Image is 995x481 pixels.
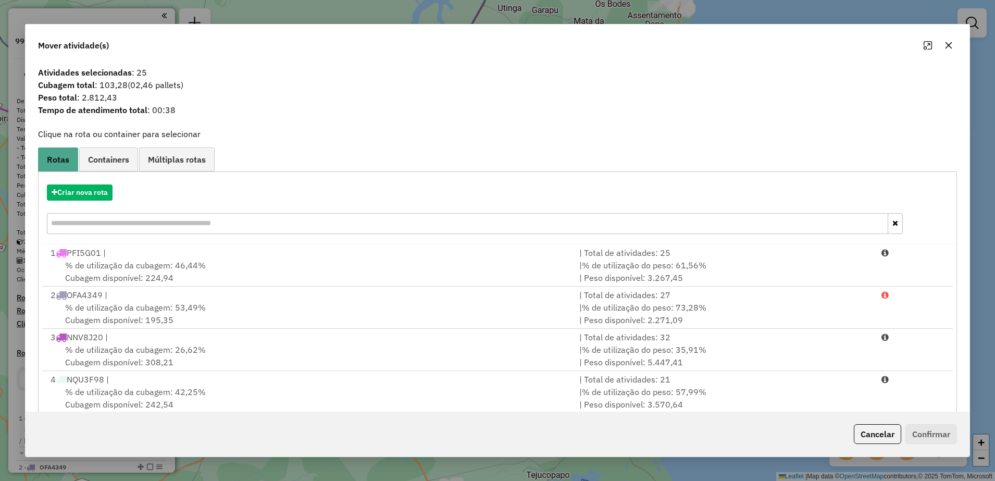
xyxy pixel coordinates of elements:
[573,373,875,386] div: | Total de atividades: 21
[44,343,573,368] div: Cubagem disponível: 308,21
[44,373,573,386] div: 4 NQU3F98 |
[65,302,206,313] span: % de utilização da cubagem: 53,49%
[573,301,875,326] div: | | Peso disponível: 2.271,09
[38,39,109,52] span: Mover atividade(s)
[582,344,706,355] span: % de utilização do peso: 35,91%
[38,80,95,90] strong: Cubagem total
[582,302,706,313] span: % de utilização do peso: 73,28%
[573,259,875,284] div: | | Peso disponível: 3.267,45
[573,246,875,259] div: | Total de atividades: 25
[44,246,573,259] div: 1 PFI5G01 |
[881,249,889,257] i: Porcentagens após mover as atividades: Cubagem: 71,03% Peso: 94,65%
[47,184,113,201] button: Criar nova rota
[128,80,183,90] span: (02,46 pallets)
[38,105,147,115] strong: Tempo de atendimento total
[65,344,206,355] span: % de utilização da cubagem: 26,62%
[582,260,706,270] span: % de utilização do peso: 61,56%
[854,424,901,444] button: Cancelar
[881,375,889,384] i: Porcentagens após mover as atividades: Cubagem: 66,84% Peso: 91,08%
[44,386,573,411] div: Cubagem disponível: 242,54
[573,331,875,343] div: | Total de atividades: 32
[44,289,573,301] div: 2 OFA4349 |
[32,66,964,79] span: : 25
[573,343,875,368] div: | | Peso disponível: 5.447,41
[148,155,206,164] span: Múltiplas rotas
[582,387,706,397] span: % de utilização do peso: 57,99%
[44,259,573,284] div: Cubagem disponível: 224,94
[919,37,936,54] button: Maximize
[38,92,77,103] strong: Peso total
[88,155,129,164] span: Containers
[32,79,964,91] span: : 103,28
[65,260,206,270] span: % de utilização da cubagem: 46,44%
[573,289,875,301] div: | Total de atividades: 27
[47,155,69,164] span: Rotas
[881,291,889,299] i: Porcentagens após mover as atividades: Cubagem: 78,08% Peso: 106,37%
[32,104,964,116] span: : 00:38
[44,331,573,343] div: 3 NNV8J20 |
[44,301,573,326] div: Cubagem disponível: 195,35
[65,387,206,397] span: % de utilização da cubagem: 42,25%
[573,386,875,411] div: | | Peso disponível: 3.570,64
[32,91,964,104] span: : 2.812,43
[881,333,889,341] i: Porcentagens após mover as atividades: Cubagem: 51,21% Peso: 69,00%
[38,128,201,140] label: Clique na rota ou container para selecionar
[38,67,132,78] strong: Atividades selecionadas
